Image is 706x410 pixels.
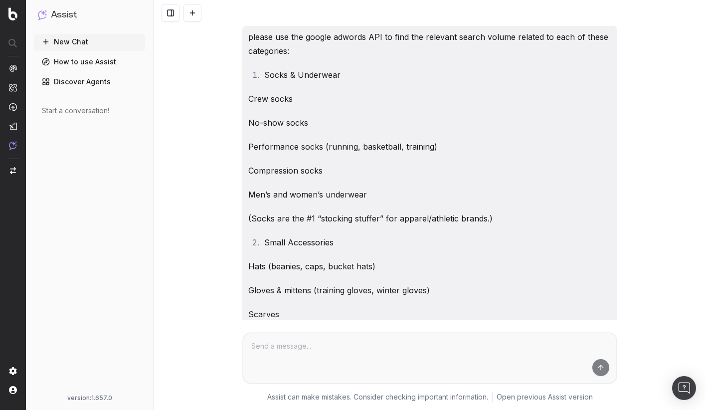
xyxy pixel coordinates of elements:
div: Start a conversation! [42,106,137,116]
img: Botify logo [8,7,17,20]
a: Discover Agents [34,74,145,90]
img: Setting [9,367,17,375]
p: Hats (beanies, caps, bucket hats) [248,259,611,273]
img: Assist [38,10,47,19]
img: Analytics [9,64,17,72]
li: Socks & Underwear [261,68,611,82]
p: Men’s and women’s underwear [248,188,611,202]
p: Gloves & mittens (training gloves, winter gloves) [248,283,611,297]
p: Assist can make mistakes. Consider checking important information. [267,392,488,402]
h1: Assist [51,8,77,22]
button: Assist [38,8,141,22]
p: No-show socks [248,116,611,130]
img: Assist [9,141,17,150]
img: Activation [9,103,17,111]
p: Performance socks (running, basketball, training) [248,140,611,154]
img: Intelligence [9,83,17,92]
img: Switch project [10,167,16,174]
p: Scarves [248,307,611,321]
a: How to use Assist [34,54,145,70]
p: Compression socks [248,164,611,178]
img: Studio [9,122,17,130]
li: Small Accessories [261,235,611,249]
p: Crew socks [248,92,611,106]
a: Open previous Assist version [497,392,593,402]
button: New Chat [34,34,145,50]
div: version: 1.657.0 [38,394,141,402]
p: please use the google adwords API to find the relevant search volume related to each of these cat... [248,30,611,58]
img: My account [9,386,17,394]
p: (Socks are the #1 “stocking stuffer” for apparel/athletic brands.) [248,211,611,225]
div: Open Intercom Messenger [672,376,696,400]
